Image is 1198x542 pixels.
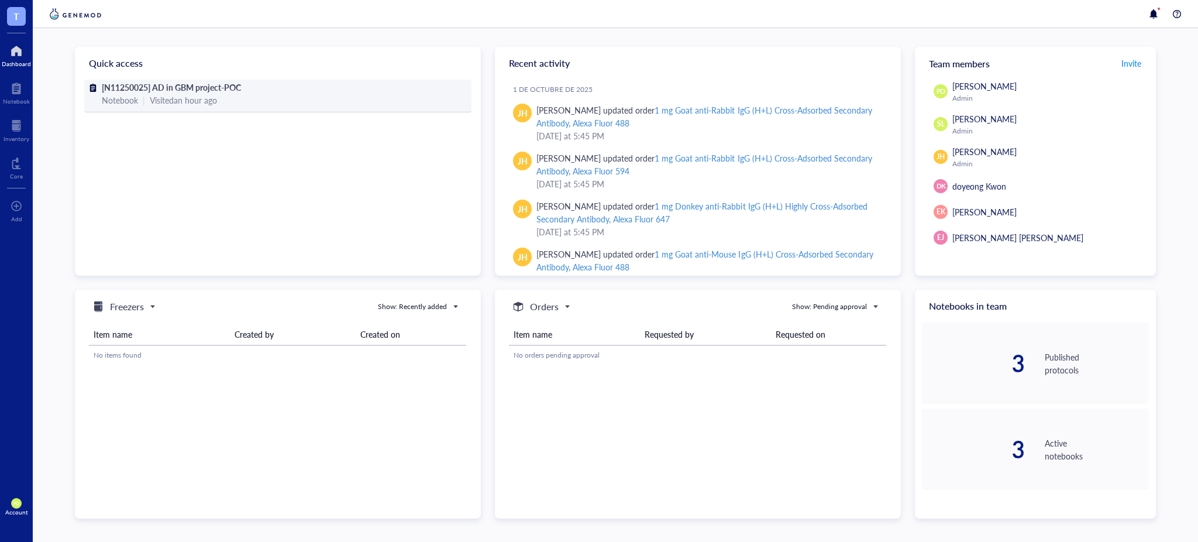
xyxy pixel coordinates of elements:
[792,301,867,312] div: Show: Pending approval
[937,152,945,162] span: JH
[771,324,886,345] th: Requested on
[504,243,891,291] a: JH[PERSON_NAME] updated order1 mg Goat anti-Mouse IgG (H+L) Cross-Adsorbed Secondary Antibody, Al...
[936,87,945,97] span: PO
[504,99,891,147] a: JH[PERSON_NAME] updated order1 mg Goat anti-Rabbit IgG (H+L) Cross-Adsorbed Secondary Antibody, A...
[952,232,1083,243] span: [PERSON_NAME] [PERSON_NAME]
[536,200,867,225] div: 1 mg Donkey anti-Rabbit IgG (H+L) Highly Cross-Adsorbed Secondary Antibody, Alexa Fluor 647
[952,94,1144,103] div: Admin
[937,207,945,217] span: EK
[518,107,528,119] span: JH
[536,104,872,129] div: 1 mg Goat anti-Rabbit IgG (H+L) Cross-Adsorbed Secondary Antibody, Alexa Fluor 488
[937,232,944,243] span: EJ
[102,94,138,107] div: Notebook
[1121,57,1141,69] span: Invite
[495,47,901,80] div: Recent activity
[4,135,29,142] div: Inventory
[518,155,528,167] span: JH
[952,113,1017,125] span: [PERSON_NAME]
[536,248,873,273] div: 1 mg Goat anti-Mouse IgG (H+L) Cross-Adsorbed Secondary Antibody, Alexa Fluor 488
[640,324,771,345] th: Requested by
[952,180,1006,192] span: doyeong Kwon
[504,147,891,195] a: JH[PERSON_NAME] updated order1 mg Goat anti-Rabbit IgG (H+L) Cross-Adsorbed Secondary Antibody, A...
[530,300,559,314] h5: Orders
[230,324,356,345] th: Created by
[13,9,19,23] span: T
[75,47,481,80] div: Quick access
[915,290,1156,323] div: Notebooks in team
[13,501,19,506] span: PO
[514,350,882,361] div: No orders pending approval
[509,324,640,345] th: Item name
[356,324,466,345] th: Created on
[1045,351,1149,376] div: Published protocols
[518,251,528,263] span: JH
[143,94,145,107] div: |
[5,509,28,516] div: Account
[10,154,23,180] a: Core
[536,152,882,177] div: [PERSON_NAME] updated order
[952,206,1017,218] span: [PERSON_NAME]
[10,173,23,180] div: Core
[102,81,241,93] span: [N11250025] AD in GBM project-POC
[536,152,872,177] div: 1 mg Goat anti-Rabbit IgG (H+L) Cross-Adsorbed Secondary Antibody, Alexa Fluor 594
[536,200,882,225] div: [PERSON_NAME] updated order
[922,438,1026,461] div: 3
[3,79,30,105] a: Notebook
[2,60,31,67] div: Dashboard
[536,248,882,273] div: [PERSON_NAME] updated order
[1045,437,1149,462] div: Active notebooks
[536,104,882,129] div: [PERSON_NAME] updated order
[915,47,1156,80] div: Team members
[11,215,22,222] div: Add
[513,85,891,94] div: 1 de octubre de 2025
[936,181,945,191] span: DK
[952,146,1017,157] span: [PERSON_NAME]
[2,42,31,67] a: Dashboard
[922,352,1026,375] div: 3
[536,177,882,190] div: [DATE] at 5:45 PM
[952,126,1144,136] div: Admin
[4,116,29,142] a: Inventory
[504,195,891,243] a: JH[PERSON_NAME] updated order1 mg Donkey anti-Rabbit IgG (H+L) Highly Cross-Adsorbed Secondary An...
[536,129,882,142] div: [DATE] at 5:45 PM
[378,301,447,312] div: Show: Recently added
[47,7,104,21] img: genemod-logo
[952,80,1017,92] span: [PERSON_NAME]
[150,94,217,107] div: Visited an hour ago
[1121,54,1142,73] button: Invite
[94,350,462,361] div: No items found
[518,203,528,215] span: JH
[952,159,1144,169] div: Admin
[110,300,144,314] h5: Freezers
[89,324,230,345] th: Item name
[536,225,882,238] div: [DATE] at 5:45 PM
[937,119,945,129] span: SL
[3,98,30,105] div: Notebook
